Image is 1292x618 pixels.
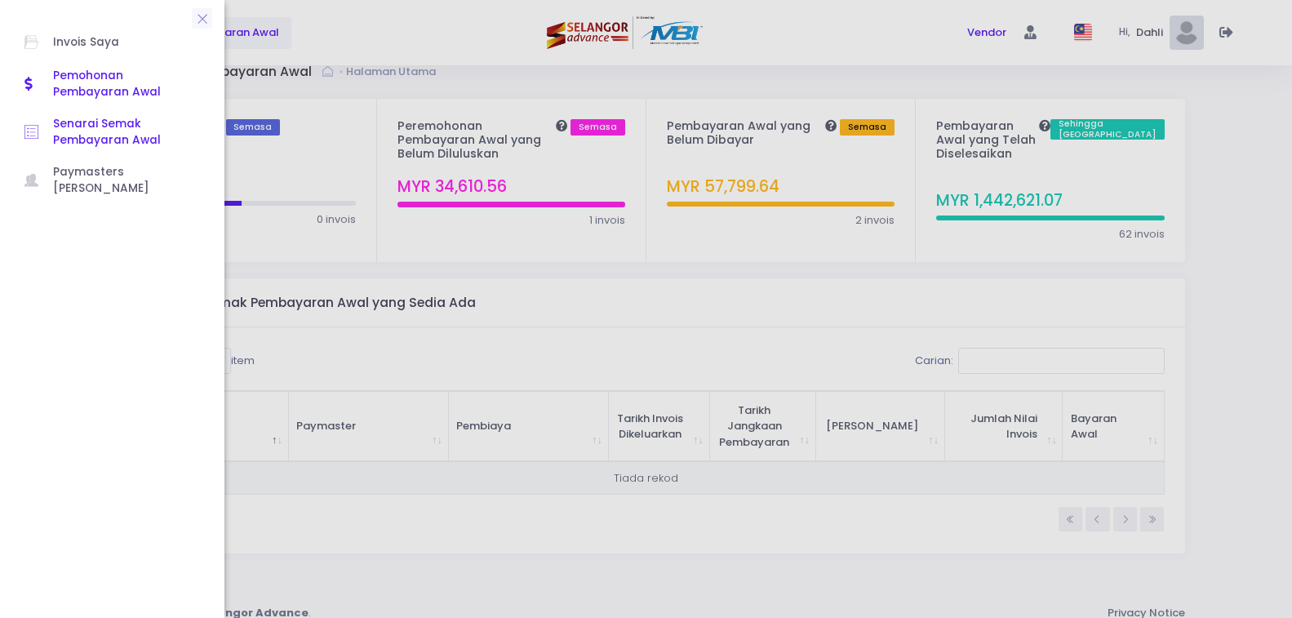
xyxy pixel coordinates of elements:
span: Paymasters [PERSON_NAME] [53,164,200,198]
a: Paymasters [PERSON_NAME] [8,157,216,205]
a: Invois Saya [8,24,216,60]
span: Pemohonan Pembayaran Awal [53,68,200,101]
span: Invois Saya [53,32,200,53]
span: Senarai Semak Pembayaran Awal [53,116,200,149]
a: Senarai Semak Pembayaran Awal [8,109,216,157]
a: Pemohonan Pembayaran Awal [8,60,216,109]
